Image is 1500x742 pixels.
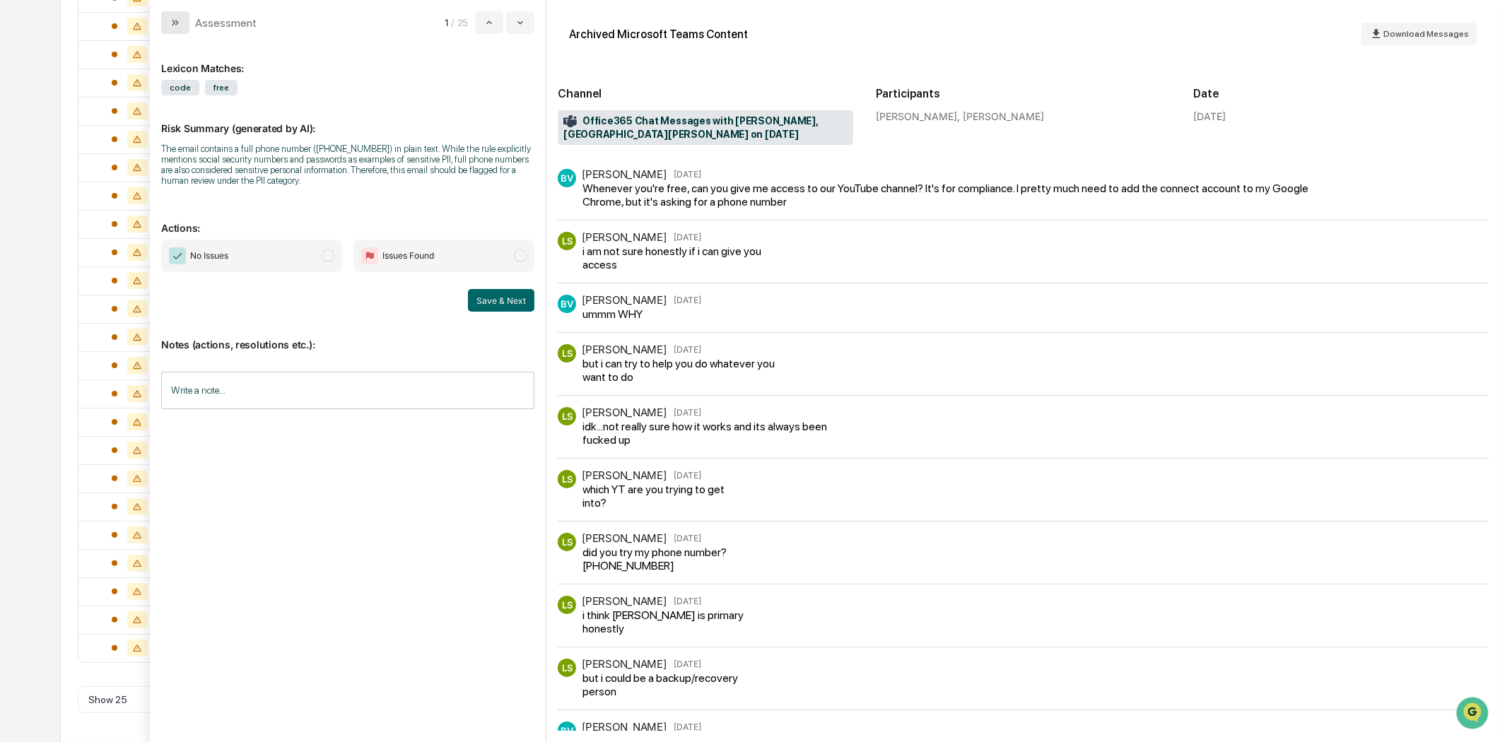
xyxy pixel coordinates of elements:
[674,232,701,242] time: Friday, August 8, 2025 at 11:03:25 AM
[1361,23,1477,45] button: Download Messages
[674,533,701,543] time: Friday, August 8, 2025 at 11:04:21 AM
[558,295,576,313] div: BV
[582,293,667,307] div: [PERSON_NAME]
[1383,29,1469,39] span: Download Messages
[674,295,701,305] time: Friday, August 8, 2025 at 11:03:31 AM
[558,87,853,100] h2: Channel
[141,240,171,250] span: Pylon
[195,16,257,30] div: Assessment
[674,407,701,418] time: Friday, August 8, 2025 at 11:04:03 AM
[582,230,667,244] div: [PERSON_NAME]
[582,406,667,419] div: [PERSON_NAME]
[582,469,667,482] div: [PERSON_NAME]
[14,30,257,52] p: How can we help?
[582,343,667,356] div: [PERSON_NAME]
[558,596,576,614] div: LS
[1193,87,1489,100] h2: Date
[582,167,667,181] div: [PERSON_NAME]
[8,172,97,198] a: 🖐️Preclearance
[48,108,232,122] div: Start new chat
[161,205,534,234] p: Actions:
[161,45,534,74] div: Lexicon Matches:
[674,344,701,355] time: Friday, August 8, 2025 at 11:03:33 AM
[569,28,748,41] div: Archived Microsoft Teams Content
[582,357,799,384] div: but i can try to help you do whatever you want to do
[240,112,257,129] button: Start new chat
[468,289,534,312] button: Save & Next
[876,87,1171,100] h2: Participants
[205,80,238,95] span: free
[14,206,25,218] div: 🔎
[558,232,576,250] div: LS
[37,64,233,79] input: Clear
[558,533,576,551] div: LS
[451,17,472,28] span: / 25
[582,546,793,572] div: did you try my phone number? [PHONE_NUMBER]
[674,596,701,606] time: Friday, August 8, 2025 at 11:04:29 AM
[582,671,756,698] div: but i could be a backup/recovery person
[1193,110,1226,122] div: [DATE]
[161,80,199,95] span: code
[382,249,434,263] span: Issues Found
[117,178,175,192] span: Attestations
[161,322,534,351] p: Notes (actions, resolutions etc.):
[97,172,181,198] a: 🗄️Attestations
[1455,695,1493,734] iframe: Open customer support
[14,179,25,191] div: 🖐️
[14,108,40,134] img: 1746055101610-c473b297-6a78-478c-a979-82029cc54cd1
[674,169,701,179] time: Friday, August 8, 2025 at 11:02:30 AM
[558,722,576,740] div: BV
[674,722,701,732] time: Friday, August 8, 2025 at 11:05:44 AM
[563,114,848,141] span: Office365 Chat Messages with [PERSON_NAME], [GEOGRAPHIC_DATA][PERSON_NAME] on [DATE]
[582,420,838,447] div: idk...not really sure how it works and its always been fucked up
[582,531,667,545] div: [PERSON_NAME]
[582,483,737,510] div: which YT are you trying to get into?
[674,470,701,481] time: Friday, August 8, 2025 at 11:04:12 AM
[582,245,775,271] div: i am not sure honestly if i can give you access
[558,344,576,363] div: LS
[558,407,576,425] div: LS
[582,657,667,671] div: [PERSON_NAME]
[582,720,667,734] div: [PERSON_NAME]
[161,143,534,186] div: The email contains a full phone number ([PHONE_NUMBER]) in plain text. While the rule explicitly ...
[48,122,179,134] div: We're available if you need us!
[558,169,576,187] div: BV
[361,247,378,264] img: Flag
[28,178,91,192] span: Preclearance
[582,594,667,608] div: [PERSON_NAME]
[161,105,534,134] p: Risk Summary (generated by AI):
[674,659,701,669] time: Friday, August 8, 2025 at 11:04:35 AM
[558,659,576,677] div: LS
[558,470,576,488] div: LS
[102,179,114,191] div: 🗄️
[8,199,95,225] a: 🔎Data Lookup
[445,17,448,28] span: 1
[582,608,766,635] div: i think [PERSON_NAME] is primary honestly
[582,307,697,321] div: ummm WHY
[582,182,1327,208] div: Whenever you're free, can you give me access to our YouTube channel? It's for compliance. I prett...
[190,249,228,263] span: No Issues
[28,205,89,219] span: Data Lookup
[876,110,1171,122] div: [PERSON_NAME], [PERSON_NAME]
[169,247,186,264] img: Checkmark
[100,239,171,250] a: Powered byPylon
